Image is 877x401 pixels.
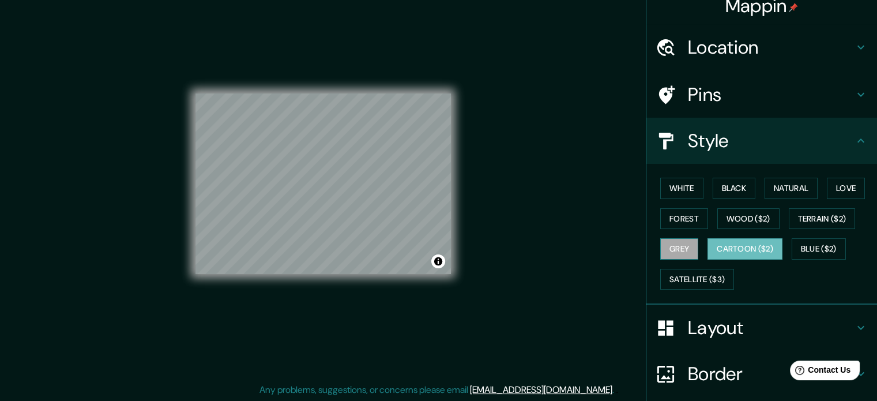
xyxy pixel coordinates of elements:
div: Style [646,118,877,164]
div: Location [646,24,877,70]
div: . [616,383,618,397]
h4: Layout [688,316,854,339]
div: . [614,383,616,397]
div: Border [646,351,877,397]
button: Cartoon ($2) [707,238,782,260]
button: Blue ($2) [792,238,846,260]
button: Grey [660,238,698,260]
button: Black [713,178,756,199]
h4: Location [688,36,854,59]
iframe: Help widget launcher [774,356,864,388]
button: Toggle attribution [431,254,445,268]
button: Satellite ($3) [660,269,734,290]
canvas: Map [195,93,451,274]
h4: Pins [688,83,854,106]
button: White [660,178,703,199]
button: Terrain ($2) [789,208,856,230]
button: Love [827,178,865,199]
p: Any problems, suggestions, or concerns please email . [259,383,614,397]
h4: Border [688,362,854,385]
button: Natural [765,178,818,199]
h4: Style [688,129,854,152]
a: [EMAIL_ADDRESS][DOMAIN_NAME] [470,384,612,396]
button: Wood ($2) [717,208,780,230]
div: Pins [646,72,877,118]
button: Forest [660,208,708,230]
div: Layout [646,305,877,351]
img: pin-icon.png [789,3,798,12]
